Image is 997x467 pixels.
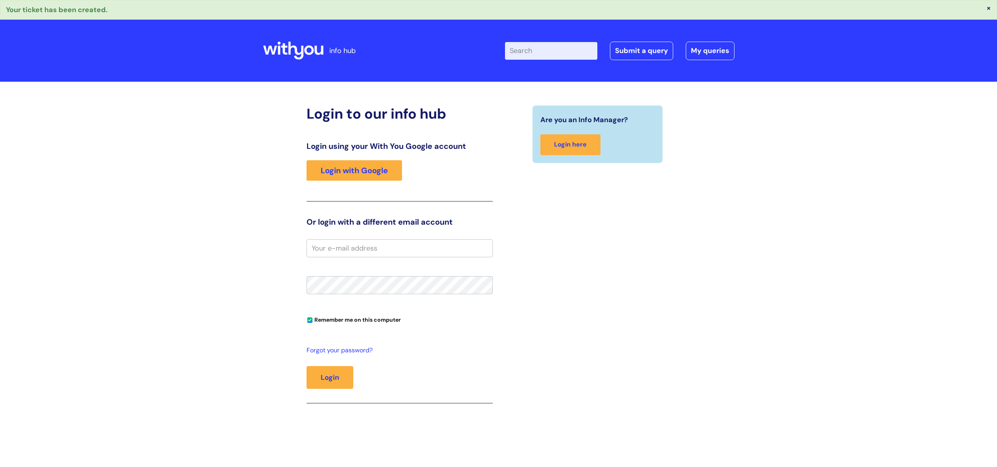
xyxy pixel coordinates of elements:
[307,217,493,227] h3: Or login with a different email account
[307,313,493,326] div: You can uncheck this option if you're logging in from a shared device
[307,318,312,323] input: Remember me on this computer
[686,42,734,60] a: My queries
[986,4,991,11] button: ×
[610,42,673,60] a: Submit a query
[540,134,600,155] a: Login here
[307,105,493,122] h2: Login to our info hub
[307,160,402,181] a: Login with Google
[505,42,597,59] input: Search
[307,141,493,151] h3: Login using your With You Google account
[307,239,493,257] input: Your e-mail address
[307,366,353,389] button: Login
[540,114,628,126] span: Are you an Info Manager?
[307,315,401,323] label: Remember me on this computer
[307,345,489,356] a: Forgot your password?
[329,44,356,57] p: info hub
